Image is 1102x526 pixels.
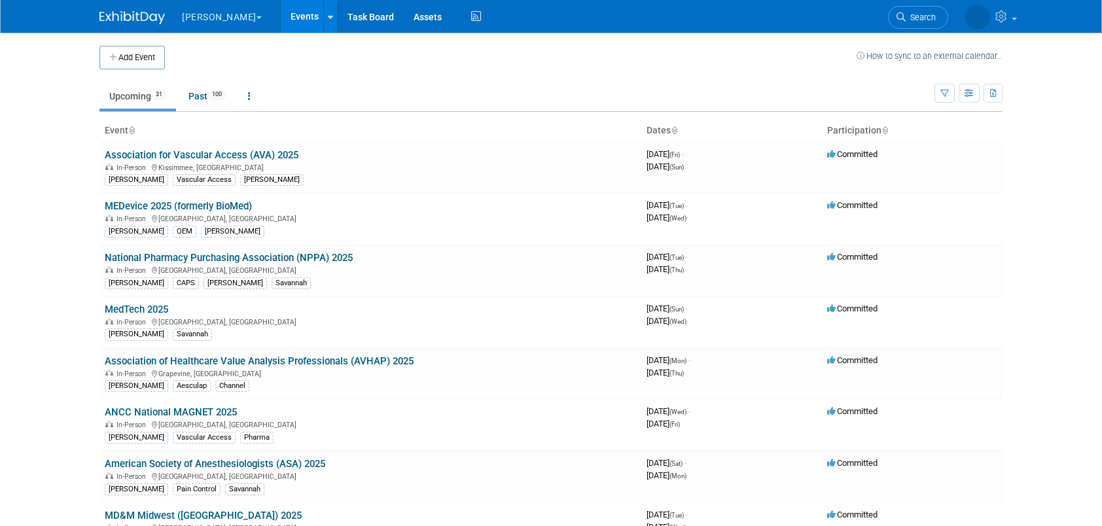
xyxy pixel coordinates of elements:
[827,149,878,159] span: Committed
[152,90,166,99] span: 31
[105,149,298,161] a: Association for Vascular Access (AVA) 2025
[116,266,150,275] span: In-Person
[827,406,878,416] span: Committed
[686,200,688,210] span: -
[116,370,150,378] span: In-Person
[173,226,196,237] div: OEM
[105,380,168,392] div: [PERSON_NAME]
[105,432,168,444] div: [PERSON_NAME]
[173,328,212,340] div: Savannah
[669,202,684,209] span: (Tue)
[669,460,683,467] span: (Sat)
[105,419,636,429] div: [GEOGRAPHIC_DATA], [GEOGRAPHIC_DATA]
[669,370,684,377] span: (Thu)
[647,264,684,274] span: [DATE]
[671,125,677,135] a: Sort by Start Date
[105,368,636,378] div: Grapevine, [GEOGRAPHIC_DATA]
[965,5,990,29] img: Savannah Jones
[669,318,686,325] span: (Wed)
[647,419,680,429] span: [DATE]
[688,355,690,365] span: -
[647,470,686,480] span: [DATE]
[827,252,878,262] span: Committed
[686,252,688,262] span: -
[105,226,168,237] div: [PERSON_NAME]
[669,151,680,158] span: (Fri)
[105,318,113,324] img: In-Person Event
[647,368,684,377] span: [DATE]
[688,406,690,416] span: -
[105,472,113,479] img: In-Person Event
[647,458,686,468] span: [DATE]
[888,6,948,29] a: Search
[647,355,690,365] span: [DATE]
[827,304,878,313] span: Committed
[686,510,688,519] span: -
[128,125,135,135] a: Sort by Event Name
[208,90,226,99] span: 100
[179,84,236,109] a: Past100
[173,432,236,444] div: Vascular Access
[173,380,211,392] div: Aesculap
[105,470,636,481] div: [GEOGRAPHIC_DATA], [GEOGRAPHIC_DATA]
[669,266,684,273] span: (Thu)
[669,306,684,313] span: (Sun)
[215,380,249,392] div: Channel
[669,357,686,364] span: (Mon)
[647,316,686,326] span: [DATE]
[669,512,684,519] span: (Tue)
[684,458,686,468] span: -
[225,483,264,495] div: Savannah
[116,318,150,326] span: In-Person
[857,51,1003,61] a: How to sync to an external calendar...
[105,316,636,326] div: [GEOGRAPHIC_DATA], [GEOGRAPHIC_DATA]
[105,355,414,367] a: Association of Healthcare Value Analysis Professionals (AVHAP) 2025
[669,408,686,415] span: (Wed)
[669,164,684,171] span: (Sun)
[647,162,684,171] span: [DATE]
[105,164,113,170] img: In-Person Event
[827,510,878,519] span: Committed
[822,120,1003,142] th: Participation
[105,510,302,521] a: MD&M Midwest ([GEOGRAPHIC_DATA]) 2025
[105,304,168,315] a: MedTech 2025
[173,483,221,495] div: Pain Control
[105,406,237,418] a: ANCC National MAGNET 2025
[105,421,113,427] img: In-Person Event
[669,215,686,222] span: (Wed)
[116,472,150,481] span: In-Person
[105,370,113,376] img: In-Person Event
[881,125,888,135] a: Sort by Participation Type
[647,406,690,416] span: [DATE]
[105,213,636,223] div: [GEOGRAPHIC_DATA], [GEOGRAPHIC_DATA]
[116,421,150,429] span: In-Person
[906,12,936,22] span: Search
[99,120,641,142] th: Event
[116,164,150,172] span: In-Person
[641,120,822,142] th: Dates
[105,458,325,470] a: American Society of Anesthesiologists (ASA) 2025
[105,266,113,273] img: In-Person Event
[827,458,878,468] span: Committed
[99,46,165,69] button: Add Event
[201,226,264,237] div: [PERSON_NAME]
[105,264,636,275] div: [GEOGRAPHIC_DATA], [GEOGRAPHIC_DATA]
[105,277,168,289] div: [PERSON_NAME]
[105,162,636,172] div: Kissimmee, [GEOGRAPHIC_DATA]
[116,215,150,223] span: In-Person
[105,174,168,186] div: [PERSON_NAME]
[173,174,236,186] div: Vascular Access
[240,432,274,444] div: Pharma
[105,215,113,221] img: In-Person Event
[99,84,176,109] a: Upcoming31
[686,304,688,313] span: -
[105,200,252,212] a: MEDevice 2025 (formerly BioMed)
[105,328,168,340] div: [PERSON_NAME]
[827,355,878,365] span: Committed
[204,277,267,289] div: [PERSON_NAME]
[647,252,688,262] span: [DATE]
[647,213,686,222] span: [DATE]
[647,304,688,313] span: [DATE]
[669,254,684,261] span: (Tue)
[272,277,311,289] div: Savannah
